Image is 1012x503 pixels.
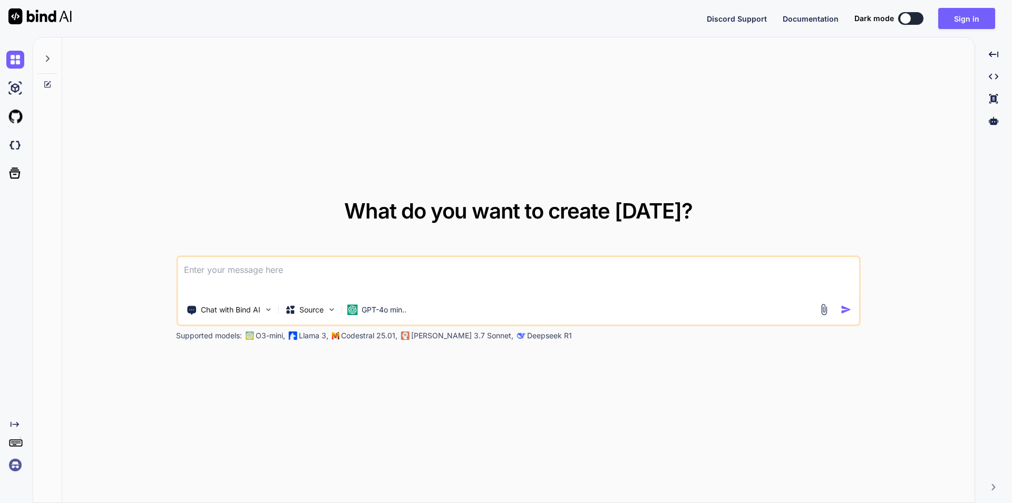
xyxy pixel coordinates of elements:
[818,303,830,316] img: attachment
[176,330,242,341] p: Supported models:
[6,456,24,474] img: signin
[8,8,72,24] img: Bind AI
[783,14,839,23] span: Documentation
[527,330,572,341] p: Deepseek R1
[6,136,24,154] img: darkCloudIdeIcon
[783,13,839,24] button: Documentation
[707,14,767,23] span: Discord Support
[299,330,328,341] p: Llama 3,
[344,198,693,224] span: What do you want to create [DATE]?
[299,305,324,315] p: Source
[6,108,24,126] img: githubLight
[245,331,254,340] img: GPT-4
[264,305,273,314] img: Pick Tools
[256,330,285,341] p: O3-mini,
[517,331,525,340] img: claude
[854,13,894,24] span: Dark mode
[411,330,513,341] p: [PERSON_NAME] 3.7 Sonnet,
[362,305,406,315] p: GPT-4o min..
[6,79,24,97] img: ai-studio
[327,305,336,314] img: Pick Models
[347,305,357,315] img: GPT-4o mini
[6,51,24,69] img: chat
[938,8,995,29] button: Sign in
[201,305,260,315] p: Chat with Bind AI
[707,13,767,24] button: Discord Support
[288,331,297,340] img: Llama2
[401,331,409,340] img: claude
[841,304,852,315] img: icon
[341,330,397,341] p: Codestral 25.01,
[332,332,339,339] img: Mistral-AI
